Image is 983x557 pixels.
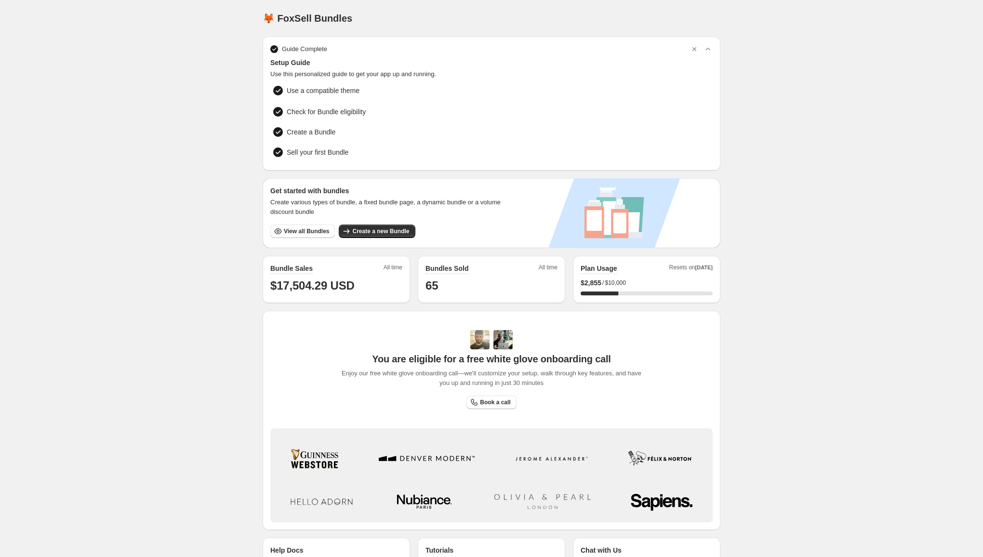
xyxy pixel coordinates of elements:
span: View all Bundles [284,227,329,235]
span: You are eligible for a free white glove onboarding call [372,353,611,365]
span: Guide Complete [282,44,327,54]
span: Create a Bundle [287,127,335,137]
p: Chat with Us [581,545,622,555]
p: Help Docs [270,545,303,555]
h2: Bundle Sales [270,264,313,273]
button: Create a new Bundle [339,225,415,238]
span: Create various types of bundle, a fixed bundle page, a dynamic bundle or a volume discount bundle [270,198,510,217]
div: / [581,278,713,288]
span: Sell your first Bundle [287,147,348,157]
span: Use this personalized guide to get your app up and running. [270,69,713,79]
span: Create a new Bundle [352,227,409,235]
span: All time [539,264,558,274]
span: $ 2,855 [581,278,601,288]
h1: 🦊 FoxSell Bundles [263,13,352,24]
span: Use a compatible theme [287,86,648,95]
p: Tutorials [425,545,453,555]
span: [DATE] [695,265,713,270]
span: $10,000 [605,279,625,287]
h1: $17,504.29 USD [270,278,402,293]
h1: 65 [425,278,558,293]
span: Check for Bundle eligibility [287,107,366,117]
span: Enjoy our free white glove onboarding call—we'll customize your setup, walk through key features,... [337,369,647,388]
span: Resets on [669,264,713,274]
span: All time [384,264,402,274]
h3: Get started with bundles [270,186,510,196]
a: Book a call [466,396,516,409]
img: Adi [470,330,490,349]
h2: Plan Usage [581,264,617,273]
span: Book a call [480,398,510,406]
img: Prakhar [493,330,513,349]
h2: Bundles Sold [425,264,468,273]
button: View all Bundles [270,225,335,238]
span: Setup Guide [270,58,713,67]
